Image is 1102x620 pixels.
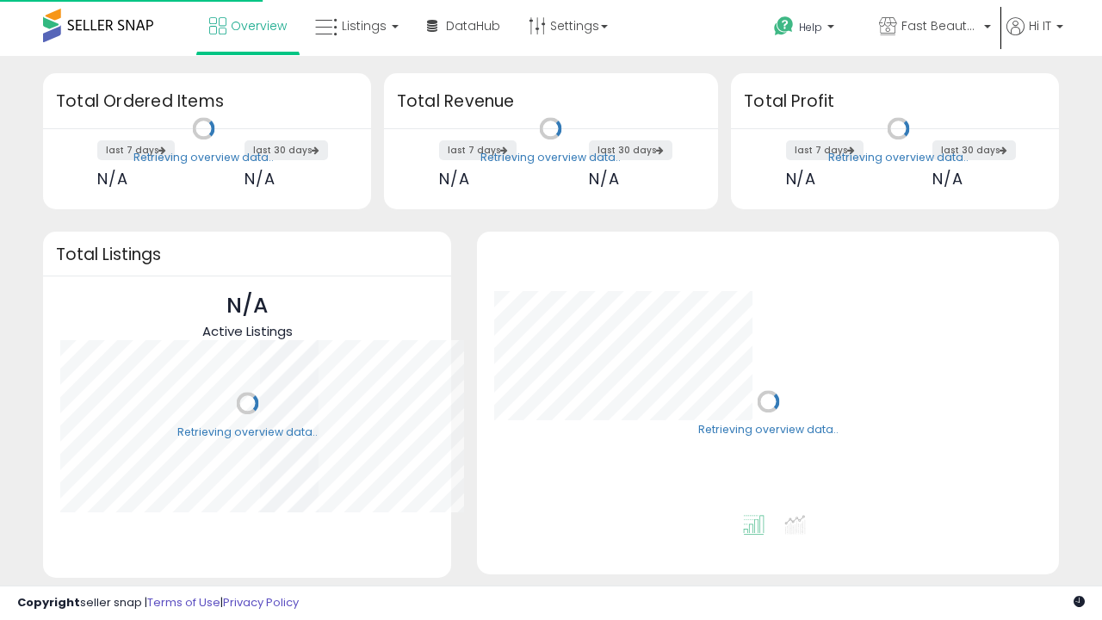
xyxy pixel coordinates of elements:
[342,17,387,34] span: Listings
[17,595,299,611] div: seller snap | |
[698,423,839,438] div: Retrieving overview data..
[773,15,795,37] i: Get Help
[1006,17,1063,56] a: Hi IT
[760,3,864,56] a: Help
[1029,17,1051,34] span: Hi IT
[446,17,500,34] span: DataHub
[17,594,80,611] strong: Copyright
[231,17,287,34] span: Overview
[828,150,969,165] div: Retrieving overview data..
[480,150,621,165] div: Retrieving overview data..
[223,594,299,611] a: Privacy Policy
[147,594,220,611] a: Terms of Use
[177,425,318,440] div: Retrieving overview data..
[133,150,274,165] div: Retrieving overview data..
[901,17,979,34] span: Fast Beauty ([GEOGRAPHIC_DATA])
[799,20,822,34] span: Help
